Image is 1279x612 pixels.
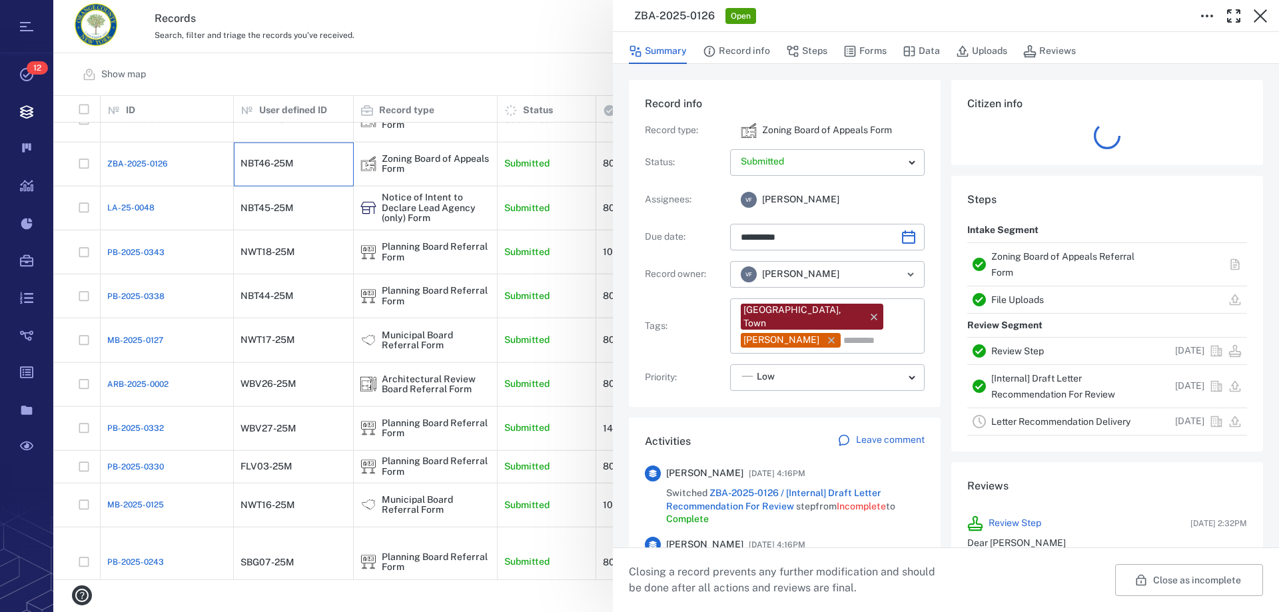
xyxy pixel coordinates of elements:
button: Reviews [1023,39,1076,64]
div: Record infoRecord type:icon Zoning Board of Appeals FormZoning Board of Appeals FormStatus:Assign... [629,80,941,418]
a: [Internal] Draft Letter Recommendation For Review [991,373,1115,400]
span: [PERSON_NAME] [666,538,743,551]
div: StepsIntake SegmentZoning Board of Appeals Referral FormFile UploadsReview SegmentReview Step[DAT... [951,176,1263,462]
span: 12 [27,61,48,75]
button: Choose date, selected date is Oct 23, 2025 [895,224,922,250]
a: Review Step [989,517,1041,530]
button: Open [901,265,920,284]
p: Closing a record prevents any further modification and should be done after all actions and revie... [629,564,946,596]
span: [DATE] 4:16PM [749,537,805,553]
p: Priority : [645,371,725,384]
div: Citizen info [951,80,1263,176]
button: Toggle Fullscreen [1220,3,1247,29]
a: Leave comment [837,434,925,450]
h6: Citizen info [967,96,1247,112]
div: [PERSON_NAME] [743,334,819,347]
button: Close as incomplete [1115,564,1263,596]
a: Letter Recommendation Delivery [991,416,1130,427]
div: [GEOGRAPHIC_DATA], Town [743,304,862,330]
p: Tags : [645,320,725,333]
p: Dear [PERSON_NAME] [967,537,1247,550]
h6: Record info [645,96,925,112]
p: [DATE] [1175,344,1204,358]
span: Open [728,11,753,22]
p: Status : [645,156,725,169]
span: Help [30,9,57,21]
p: [DATE] [1175,415,1204,428]
h6: Activities [645,434,691,450]
a: Zoning Board of Appeals Referral Form [991,251,1134,278]
span: Low [757,370,775,384]
button: Toggle to Edit Boxes [1194,3,1220,29]
button: Close [1247,3,1274,29]
span: Switched step from to [666,487,925,526]
button: Uploads [956,39,1007,64]
p: Review Segment [967,314,1043,338]
p: Assignees : [645,193,725,206]
a: Review Step [991,346,1044,356]
span: [PERSON_NAME] [762,193,839,206]
p: Record owner : [645,268,725,281]
p: Zoning Board of Appeals Form [762,124,892,137]
a: ZBA-2025-0126 / [Internal] Draft Letter Recommendation For Review [666,487,881,511]
span: [DATE] 2:32PM [1190,517,1247,529]
div: V F [741,192,757,208]
button: Summary [629,39,687,64]
span: [PERSON_NAME] [666,467,743,480]
p: Due date : [645,230,725,244]
p: Leave comment [856,434,925,447]
p: [DATE] [1175,380,1204,393]
button: Data [903,39,940,64]
span: Incomplete [837,501,886,511]
button: Steps [786,39,827,64]
p: Submitted [741,155,903,168]
p: Record type : [645,124,725,137]
a: File Uploads [991,294,1044,305]
h6: Reviews [967,478,1247,494]
button: Forms [843,39,887,64]
h3: ZBA-2025-0126 [634,8,715,24]
h6: Steps [967,192,1247,208]
div: V F [741,266,757,282]
span: [PERSON_NAME] [762,268,839,281]
button: Record info [703,39,770,64]
span: [DATE] 4:16PM [749,465,805,481]
p: Intake Segment [967,218,1039,242]
div: Zoning Board of Appeals Form [741,123,757,139]
span: Complete [666,513,709,524]
img: icon Zoning Board of Appeals Form [741,123,757,139]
